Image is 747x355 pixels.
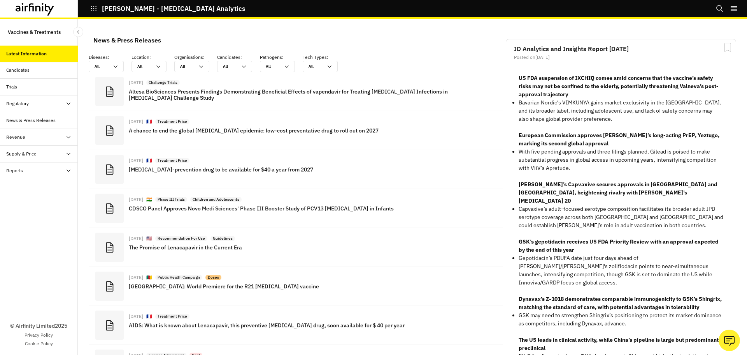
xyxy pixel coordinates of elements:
a: [DATE]Challenge TrialsAltesa BioSciences Presents Findings Demonstrating Beneficial Effects of va... [89,72,503,111]
p: Diseases : [89,54,132,61]
p: 🇺🇸 [146,235,152,242]
p: Recommendation For Use [158,236,205,241]
p: Treatment Price [158,314,187,319]
p: Treatment Price [158,158,187,163]
p: Phase III Trials [158,197,185,202]
p: Bavarian Nordic’s VIMKUNYA gains market exclusivity in the [GEOGRAPHIC_DATA], and its broader lab... [519,99,723,123]
p: CDSCO Panel Approves Novo Medi Sciences' Phase III Booster Study of PCV13 [MEDICAL_DATA] in Infants [129,205,470,212]
p: Pathogens : [260,54,303,61]
p: With five pending approvals and three filings planned, Gilead is poised to make substantial progr... [519,148,723,172]
p: 🇫🇷 [146,118,152,125]
strong: [PERSON_NAME]’s Capvaxive secures approvals in [GEOGRAPHIC_DATA] and [GEOGRAPHIC_DATA], heighteni... [519,181,717,204]
p: © Airfinity Limited 2025 [10,322,67,330]
div: News & Press Releases [6,117,56,124]
a: [DATE]🇺🇸Recommendation For UseGuidelinesThe Promise of Lenacapavir in the Current Era [89,228,503,267]
p: Candidates : [217,54,260,61]
strong: The US leads in clinical activity, while China’s pipeline is large but predominantly preclinical [519,336,723,351]
p: Capvaxive’s adult-focused serotype composition facilitates its broader adult IPD serotype coverag... [519,205,723,230]
p: Location : [132,54,174,61]
p: 🇫🇷 [146,157,152,164]
div: [DATE] [129,158,143,163]
strong: European Commission approves [PERSON_NAME]’s long-acting PrEP, Yeztugo, marking its second global... [519,132,719,147]
strong: GSK’s gepotidacin receives US FDA Priority Review with an approval expected by the end of this year [519,238,719,253]
a: Cookie Policy [25,340,53,347]
div: [DATE] [129,275,143,280]
p: Gepotidacin’s PDUFA date just four days ahead of [PERSON_NAME]/[PERSON_NAME]'s zoliflodacin point... [519,254,723,287]
p: Guidelines [213,236,233,241]
div: Trials [6,83,17,90]
a: [DATE]🇮🇳Phase III TrialsChildren and AdolescentsCDSCO Panel Approves Novo Medi Sciences' Phase II... [89,189,503,228]
div: [DATE] [129,314,143,319]
div: News & Press Releases [93,34,161,46]
p: Tech Types : [303,54,345,61]
p: Challenge Trials [149,80,177,85]
div: Supply & Price [6,150,37,157]
h2: ID Analytics and Insights Report [DATE] [514,46,728,52]
div: Latest Information [6,50,47,57]
svg: Bookmark Report [723,42,733,52]
p: A chance to end the global [MEDICAL_DATA] epidemic: low-cost preventative drug to roll out on 2027 [129,127,470,134]
button: Ask our analysts [719,330,740,351]
p: 🇮🇳 [146,196,152,203]
div: Candidates [6,67,30,74]
button: Close Sidebar [73,27,83,37]
button: [PERSON_NAME] - [MEDICAL_DATA] Analytics [90,2,245,15]
p: The Promise of Lenacapavir in the Current Era [129,244,470,251]
strong: Dynavax’s Z-1018 demonstrates comparable immunogenicity to GSK’s Shingrix, matching the standard ... [519,295,722,311]
p: GSK may need to strengthen Shingrix’s positioning to protect its market dominance as competitors,... [519,311,723,328]
div: [DATE] [129,80,143,85]
p: Vaccines & Treatments [8,25,61,39]
p: AIDS: What is known about Lenacapavir, this preventive [MEDICAL_DATA] drug, soon available for $ ... [129,322,470,329]
div: [DATE] [129,197,143,202]
a: Privacy Policy [25,332,53,339]
div: [DATE] [129,236,143,241]
p: Treatment Price [158,119,187,124]
p: Doses [208,275,219,280]
a: [DATE]🇨🇲Public Health CampaignDoses[GEOGRAPHIC_DATA]: World Premiere for the R21 [MEDICAL_DATA] v... [89,267,503,306]
p: [PERSON_NAME] - [MEDICAL_DATA] Analytics [102,5,245,12]
a: [DATE]🇫🇷Treatment Price[MEDICAL_DATA]-prevention drug to be available for $40 a year from 2027 [89,150,503,189]
p: Children and Adolescents [193,197,239,202]
div: Reports [6,167,23,174]
p: 🇨🇲 [146,274,152,281]
p: [MEDICAL_DATA]-prevention drug to be available for $40 a year from 2027 [129,166,470,173]
div: Regulatory [6,100,29,107]
p: 🇫🇷 [146,313,152,320]
div: Revenue [6,134,25,141]
div: [DATE] [129,119,143,124]
a: [DATE]🇫🇷Treatment PriceA chance to end the global [MEDICAL_DATA] epidemic: low-cost preventative ... [89,111,503,150]
p: Organisations : [174,54,217,61]
div: Posted on [DATE] [514,55,728,60]
p: Altesa BioSciences Presents Findings Demonstrating Beneficial Effects of vapendavir for Treating ... [129,88,470,101]
p: [GEOGRAPHIC_DATA]: World Premiere for the R21 [MEDICAL_DATA] vaccine [129,283,470,290]
strong: US FDA suspension of IXCHIQ comes amid concerns that the vaccine’s safety risks may not be confin... [519,74,719,98]
p: Public Health Campaign [158,275,200,280]
a: [DATE]🇫🇷Treatment PriceAIDS: What is known about Lenacapavir, this preventive [MEDICAL_DATA] drug... [89,306,503,345]
button: Search [716,2,724,15]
